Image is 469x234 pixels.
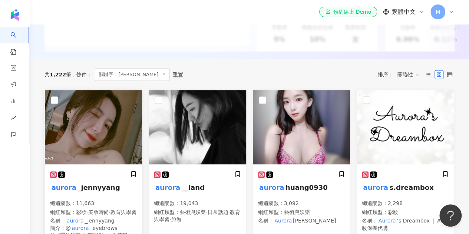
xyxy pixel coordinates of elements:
[85,218,114,224] span: _jennyyang
[154,209,241,223] p: 網紅類型 ：
[285,184,328,191] span: huang0930
[71,224,90,232] mark: aurora
[284,209,310,215] span: 藝術與娛樂
[149,90,246,164] img: KOL Avatar
[182,184,205,191] span: __land
[325,8,371,16] div: 預約線上 Demo
[76,209,86,215] span: 彩妝
[362,209,449,216] p: 網紅類型 ：
[377,217,397,225] mark: Aurora
[397,69,420,80] span: 關聯性
[86,209,88,215] span: ·
[389,184,433,191] span: s.dreambox
[10,27,25,56] a: search
[253,90,350,164] img: KOL Avatar
[95,68,170,81] span: 關鍵字：[PERSON_NAME]
[378,69,424,80] div: 排序：
[66,217,85,225] mark: aurora
[44,72,71,78] div: 共 筆
[109,209,110,215] span: ·
[71,72,92,78] span: 條件 ：
[171,216,182,222] span: 旅遊
[50,200,137,207] p: 總追蹤數 ： 11,663
[392,8,416,16] span: 繁體中文
[258,217,345,225] div: 名稱 ：
[258,209,345,216] p: 網紅類型 ：
[388,209,398,215] span: 彩妝
[169,216,171,222] span: ·
[362,182,389,192] mark: aurora
[206,209,207,215] span: ·
[228,209,230,215] span: ·
[50,182,77,192] mark: aurora
[436,8,440,16] span: M
[258,200,345,207] p: 總追蹤數 ： 3,092
[154,200,241,207] p: 總追蹤數 ： 19,043
[319,7,377,17] a: 預約線上 Demo
[50,209,137,216] p: 網紅類型 ：
[293,218,336,224] span: [PERSON_NAME]
[274,217,293,225] mark: Aurora
[362,217,449,232] div: 名稱 ：
[439,204,462,227] iframe: Help Scout Beacon - Open
[66,225,71,231] span: @
[362,218,446,231] span: ’s Dreambox ｜#美妝保養代購
[88,209,109,215] span: 美妝時尚
[208,209,228,215] span: 日常話題
[173,72,183,78] div: 重置
[77,184,120,191] span: _jennyyang
[110,209,136,215] span: 教育與學習
[50,72,66,78] span: 1,222
[154,182,181,192] mark: aurora
[362,200,449,207] p: 總追蹤數 ： 2,298
[9,9,21,21] img: logo icon
[357,90,454,164] img: KOL Avatar
[10,111,16,127] span: rise
[180,209,206,215] span: 藝術與娛樂
[258,182,285,192] mark: aurora
[50,217,137,225] div: 名稱 ：
[45,90,142,164] img: KOL Avatar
